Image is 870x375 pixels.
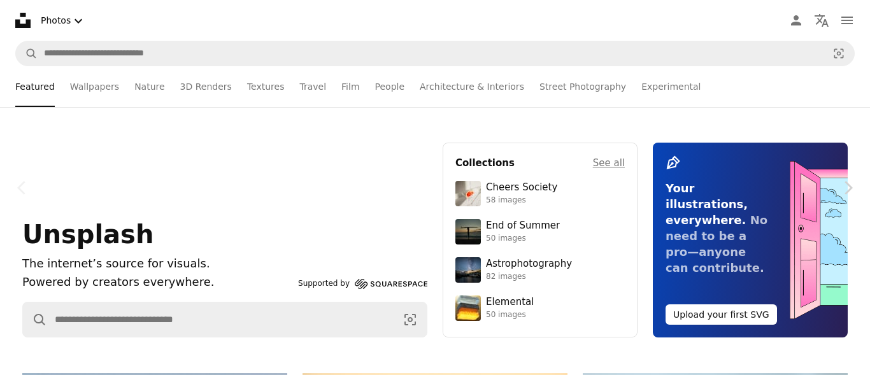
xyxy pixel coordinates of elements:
a: Supported by [298,276,427,292]
form: Find visuals sitewide [15,41,855,66]
a: 3D Renders [180,66,232,107]
a: Next [825,127,870,249]
span: Your illustrations, everywhere. [666,181,748,227]
div: Cheers Society [486,181,557,194]
a: End of Summer50 images [455,219,625,244]
div: End of Summer [486,220,560,232]
button: Visual search [824,41,854,66]
a: Travel [299,66,326,107]
button: Search Unsplash [16,41,38,66]
a: Log in / Sign up [783,8,809,33]
div: 58 images [486,195,557,206]
a: Elemental50 images [455,295,625,321]
button: Visual search [394,302,427,337]
div: 82 images [486,272,572,282]
a: People [375,66,405,107]
div: Elemental [486,296,534,309]
img: premium_photo-1754398386796-ea3dec2a6302 [455,219,481,244]
img: photo-1538592487700-be96de73306f [455,257,481,283]
a: Experimental [641,66,701,107]
p: Powered by creators everywhere. [22,273,293,292]
a: Textures [247,66,285,107]
a: Cheers Society58 images [455,181,625,206]
div: 50 images [486,234,560,244]
h4: Collections [455,155,515,171]
img: premium_photo-1751985761161-8a269d884c29 [455,295,481,321]
a: Astrophotography82 images [455,257,625,283]
button: Search Unsplash [23,302,47,337]
button: Upload your first SVG [666,304,777,325]
a: Street Photography [539,66,626,107]
a: See all [593,155,625,171]
img: photo-1610218588353-03e3130b0e2d [455,181,481,206]
span: Unsplash [22,220,153,249]
h1: The internet’s source for visuals. [22,255,293,273]
a: Home — Unsplash [15,13,31,28]
div: Astrophotography [486,258,572,271]
a: Nature [134,66,164,107]
form: Find visuals sitewide [22,302,427,337]
a: Film [341,66,359,107]
div: 50 images [486,310,534,320]
button: Select asset type [36,8,91,34]
a: Wallpapers [70,66,119,107]
button: Language [809,8,834,33]
button: Menu [834,8,860,33]
a: Architecture & Interiors [420,66,524,107]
